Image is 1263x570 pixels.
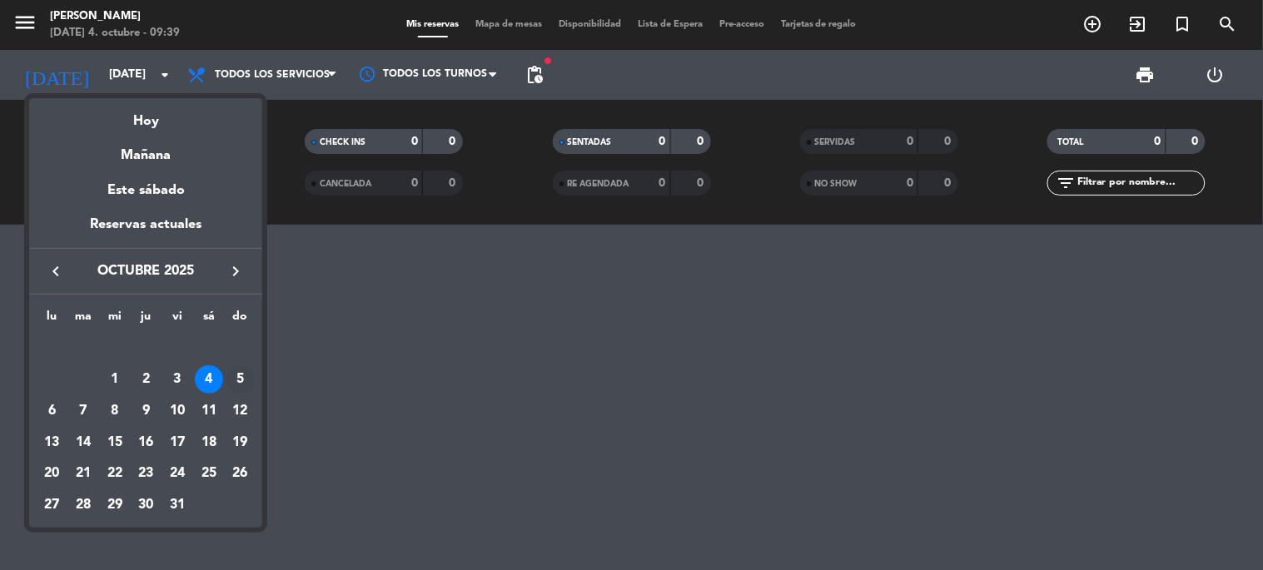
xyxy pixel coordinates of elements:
[226,365,255,394] div: 5
[162,458,193,489] td: 24 de octubre de 2025
[99,395,131,427] td: 8 de octubre de 2025
[162,364,193,395] td: 3 de octubre de 2025
[101,429,129,457] div: 15
[131,395,162,427] td: 9 de octubre de 2025
[225,307,256,333] th: domingo
[225,458,256,489] td: 26 de octubre de 2025
[226,397,255,425] div: 12
[67,458,99,489] td: 21 de octubre de 2025
[162,395,193,427] td: 10 de octubre de 2025
[193,364,225,395] td: 4 de octubre de 2025
[193,307,225,333] th: sábado
[132,429,160,457] div: 16
[163,397,191,425] div: 10
[225,427,256,458] td: 19 de octubre de 2025
[226,459,255,488] div: 26
[132,365,160,394] div: 2
[36,489,67,521] td: 27 de octubre de 2025
[101,365,129,394] div: 1
[163,429,191,457] div: 17
[101,491,129,519] div: 29
[99,307,131,333] th: miércoles
[67,427,99,458] td: 14 de octubre de 2025
[67,489,99,521] td: 28 de octubre de 2025
[226,261,246,281] i: keyboard_arrow_right
[132,491,160,519] div: 30
[132,397,160,425] div: 9
[71,260,221,282] span: octubre 2025
[69,429,97,457] div: 14
[131,364,162,395] td: 2 de octubre de 2025
[69,491,97,519] div: 28
[29,167,262,214] div: Este sábado
[162,489,193,521] td: 31 de octubre de 2025
[132,459,160,488] div: 23
[29,98,262,132] div: Hoy
[37,429,66,457] div: 13
[131,307,162,333] th: jueves
[195,459,223,488] div: 25
[193,458,225,489] td: 25 de octubre de 2025
[101,397,129,425] div: 8
[67,395,99,427] td: 7 de octubre de 2025
[36,458,67,489] td: 20 de octubre de 2025
[36,395,67,427] td: 6 de octubre de 2025
[101,459,129,488] div: 22
[131,458,162,489] td: 23 de octubre de 2025
[29,132,262,166] div: Mañana
[36,333,256,364] td: OCT.
[163,365,191,394] div: 3
[163,459,191,488] div: 24
[37,397,66,425] div: 6
[67,307,99,333] th: martes
[193,427,225,458] td: 18 de octubre de 2025
[36,307,67,333] th: lunes
[69,459,97,488] div: 21
[162,427,193,458] td: 17 de octubre de 2025
[99,364,131,395] td: 1 de octubre de 2025
[37,459,66,488] div: 20
[195,365,223,394] div: 4
[195,397,223,425] div: 11
[37,491,66,519] div: 27
[131,427,162,458] td: 16 de octubre de 2025
[226,429,255,457] div: 19
[36,427,67,458] td: 13 de octubre de 2025
[225,395,256,427] td: 12 de octubre de 2025
[193,395,225,427] td: 11 de octubre de 2025
[195,429,223,457] div: 18
[46,261,66,281] i: keyboard_arrow_left
[162,307,193,333] th: viernes
[41,260,71,282] button: keyboard_arrow_left
[131,489,162,521] td: 30 de octubre de 2025
[163,491,191,519] div: 31
[99,458,131,489] td: 22 de octubre de 2025
[29,214,262,248] div: Reservas actuales
[69,397,97,425] div: 7
[99,427,131,458] td: 15 de octubre de 2025
[225,364,256,395] td: 5 de octubre de 2025
[99,489,131,521] td: 29 de octubre de 2025
[221,260,251,282] button: keyboard_arrow_right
